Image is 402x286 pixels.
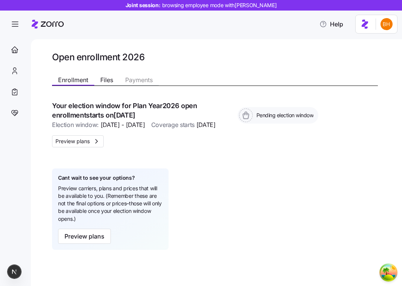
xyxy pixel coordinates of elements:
span: Preview plans [64,232,104,241]
span: Election window: [52,120,145,130]
span: Preview plans [55,138,90,145]
span: Preview carriers, plans and prices that will be available to you. (Remember these are not the fin... [58,185,163,223]
span: Joint session: [126,2,277,9]
span: Help [319,20,343,29]
span: Pending election window [254,112,314,119]
button: Open Tanstack query devtools [381,265,396,280]
span: Files [100,77,113,83]
h1: Open enrollment 2026 [52,51,378,63]
button: Help [313,17,349,32]
span: browsing employee mode with [PERSON_NAME] [162,2,277,9]
span: Enrollment [58,77,88,83]
button: Preview plans [58,229,111,244]
h1: Your election window for Plan Year 2026 open enrollment starts on [DATE] [52,101,232,120]
span: [DATE] [196,120,216,130]
span: Coverage starts [151,120,216,130]
span: Payments [125,77,153,83]
img: 4c75172146ef2474b9d2df7702cc87ce [381,18,393,30]
span: [DATE] - [DATE] [101,120,145,130]
h1: Cant wait to see your options? [58,174,135,181]
button: Preview plans [52,135,104,147]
